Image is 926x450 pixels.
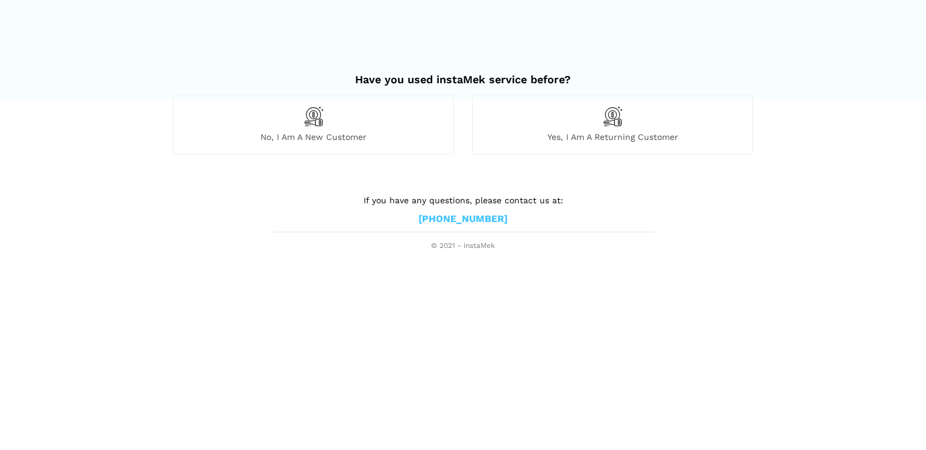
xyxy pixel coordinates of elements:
p: If you have any questions, please contact us at: [273,194,653,207]
span: Yes, I am a returning customer [473,132,752,142]
a: [PHONE_NUMBER] [418,213,508,226]
span: © 2021 - instaMek [273,241,653,251]
h2: Have you used instaMek service before? [173,61,753,86]
span: No, I am a new customer [174,132,453,142]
